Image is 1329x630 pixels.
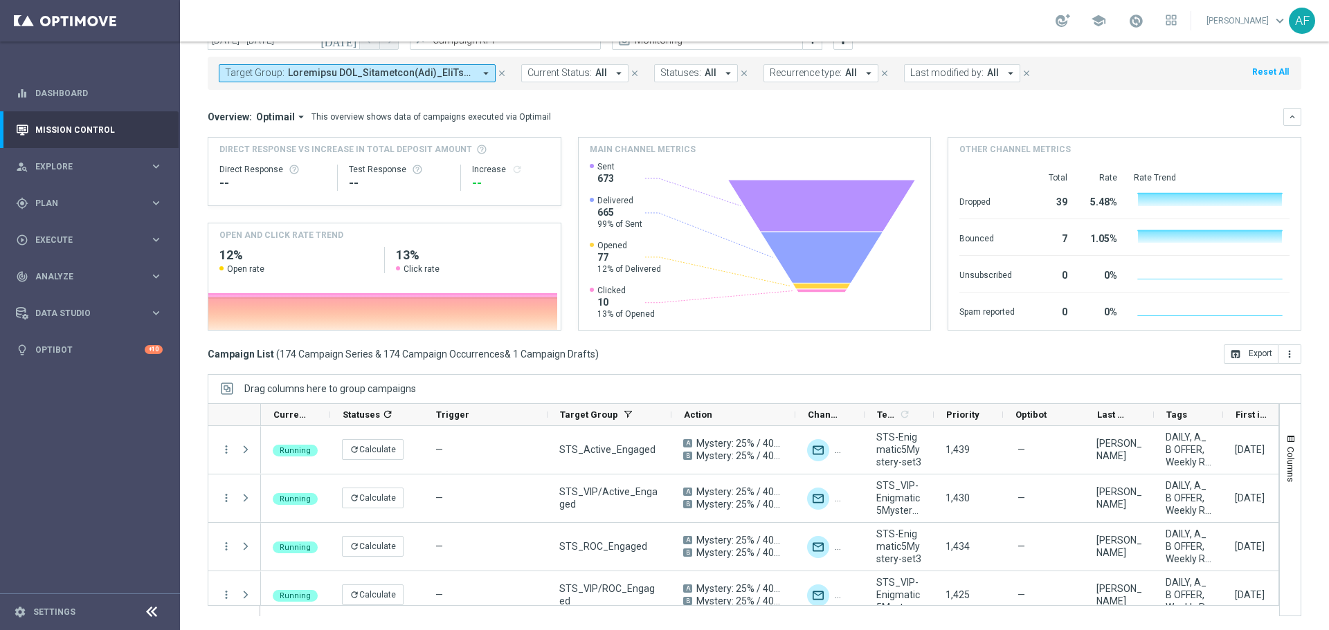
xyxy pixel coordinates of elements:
i: arrow_drop_down [722,67,734,80]
i: close [880,68,889,78]
button: close [1020,66,1033,81]
div: Bounced [959,226,1015,248]
span: — [1018,589,1025,601]
span: 10 [597,296,655,308]
img: Email [835,439,857,461]
button: Mission Control [15,124,163,136]
button: lightbulb Optibot +10 [15,344,163,355]
span: Mystery: 25% / 40% / 50% / 55% / 60%_B_Email [696,546,784,559]
div: Optimail [807,488,829,510]
span: 1,430 [946,492,970,503]
div: Elaine Pillay [1096,582,1142,607]
div: Email [835,584,857,606]
i: gps_fixed [16,197,28,210]
i: keyboard_arrow_right [150,160,163,173]
span: 13% of Opened [597,308,655,319]
div: 09 Oct 2025, Thursday [1235,540,1265,553]
button: refreshCalculate [342,584,404,605]
div: 09 Oct 2025, Thursday [1235,589,1265,601]
i: refresh [350,493,359,503]
span: 1,439 [946,444,970,455]
div: Optimail [807,584,829,606]
button: more_vert [220,589,233,601]
i: more_vert [220,540,233,553]
span: STS_VIP/ROC_Engaged [559,582,660,607]
i: refresh [350,445,359,454]
button: Optimail arrow_drop_down [252,111,311,123]
button: equalizer Dashboard [15,88,163,99]
span: Optimail [256,111,295,123]
span: Click rate [404,263,440,275]
span: — [435,492,443,503]
button: close [496,66,508,81]
h3: Campaign List [208,348,599,360]
img: Optimail [807,536,829,558]
span: Columns [1285,447,1296,482]
span: A [683,536,692,544]
div: 7 [1031,226,1067,248]
a: Dashboard [35,75,163,111]
span: — [1018,492,1025,504]
button: Statuses: All arrow_drop_down [654,64,738,82]
span: — [435,444,443,455]
div: 09 Oct 2025, Thursday [1235,443,1265,456]
div: Email [835,536,857,558]
button: close [878,66,891,81]
i: refresh [899,409,910,420]
a: Settings [33,608,75,616]
button: person_search Explore keyboard_arrow_right [15,161,163,172]
button: Reset All [1251,64,1290,80]
button: play_circle_outline Execute keyboard_arrow_right [15,234,163,245]
span: 1,434 [946,541,970,552]
div: AF [1289,8,1315,34]
span: Explore [35,163,150,171]
span: Current Status: [527,67,592,79]
span: STS_VIP/Active_Engaged [559,485,660,510]
div: -- [219,175,326,192]
span: Tags [1166,409,1187,420]
i: keyboard_arrow_right [150,270,163,283]
span: Last Modified By [1097,409,1130,420]
h4: Other channel metrics [959,143,1071,156]
div: Rate [1084,172,1117,183]
div: Direct Response [219,164,326,175]
i: arrow_drop_down [613,67,625,80]
span: — [1018,540,1025,553]
h3: Overview: [208,111,252,123]
span: STS_VIP-Enigmatic5Mystery-set3 [876,576,922,613]
i: refresh [382,409,393,420]
span: Action [684,409,712,420]
a: Optibot [35,331,145,368]
button: open_in_browser Export [1224,344,1278,364]
div: This overview shows data of campaigns executed via Optimail [311,111,551,123]
span: STS_VIP-Enigmatic5Mystery-set3 [876,479,922,517]
span: Plan [35,199,150,207]
span: DAILY, A_B OFFER, Weekly Recurring, Optimised Control Group, Upto $500, Self Optimizing [1166,431,1211,468]
span: STS_ROC_Engaged [559,540,647,553]
colored-tag: Running [273,492,318,505]
div: 0% [1084,299,1117,322]
button: refreshCalculate [342,536,404,557]
div: Test Response [349,164,449,175]
span: Analyze [35,272,150,281]
div: Elaine Pillay [1096,437,1142,462]
span: Loremipsu DOL_Sitametcon(Adi)_EliTsed, Doeiusmo Tempo, INC>UTL_E-DOL_$955_Magnaali, ENI>ADM_V-QUI... [288,67,474,79]
div: Optibot [16,331,163,368]
span: Templates [877,409,897,420]
div: Row Groups [244,383,416,394]
span: Running [280,446,311,455]
span: 1,425 [946,589,970,600]
button: more_vert [220,443,233,456]
div: Rate Trend [1134,172,1290,183]
i: more_vert [1284,349,1295,360]
div: Unsubscribed [959,263,1015,285]
button: refreshCalculate [342,488,404,508]
multiple-options-button: Export to CSV [1224,348,1301,359]
span: ( [276,348,280,360]
span: ) [595,348,599,360]
span: STS-Enigmatic5Mystery-set3 [876,431,922,468]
